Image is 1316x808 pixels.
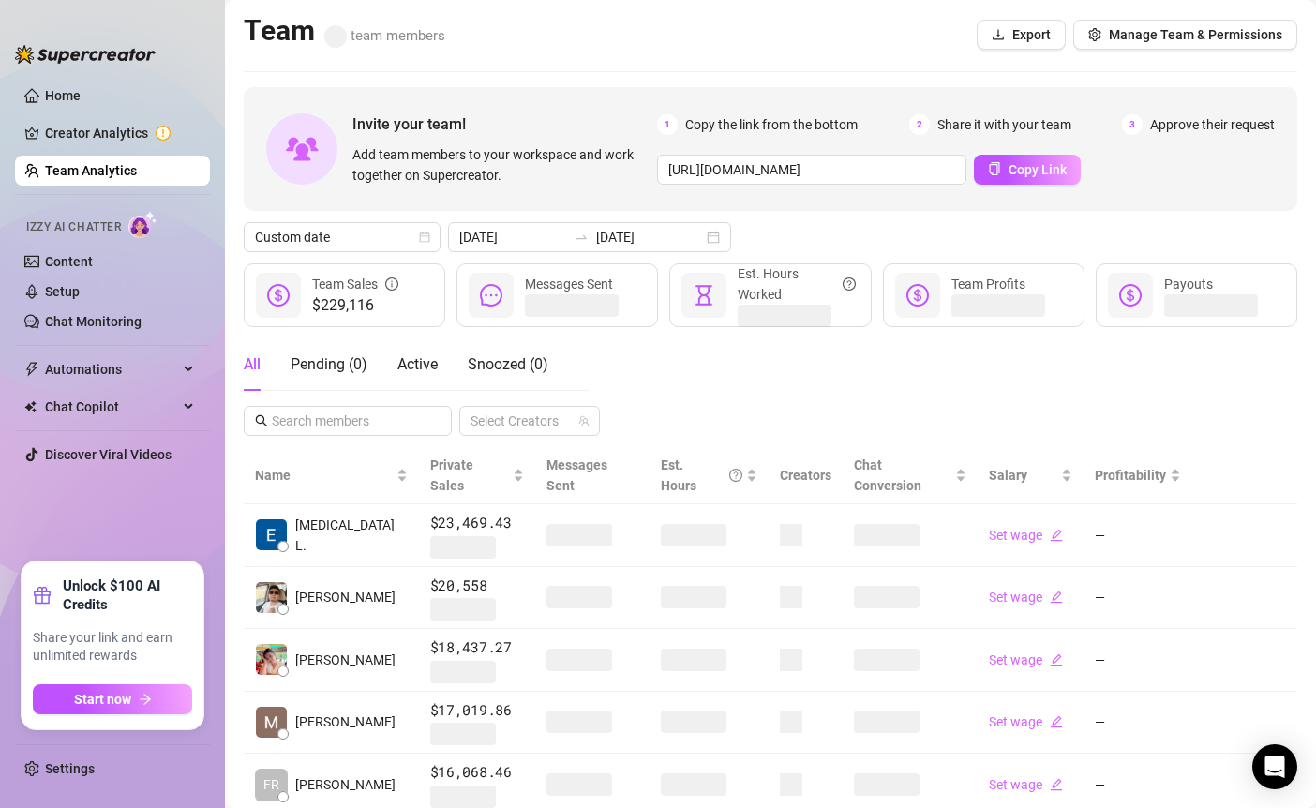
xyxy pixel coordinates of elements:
img: AI Chatter [128,211,157,238]
img: logo-BBDzfeDw.svg [15,45,156,64]
span: Copy Link [1009,162,1067,177]
span: $20,558 [430,575,525,597]
input: Start date [459,227,566,247]
td: — [1084,692,1192,755]
span: Profitability [1095,468,1166,483]
span: $23,469.43 [430,512,525,534]
span: Manage Team & Permissions [1109,27,1282,42]
span: 1 [657,114,678,135]
span: Salary [989,468,1027,483]
a: Set wageedit [989,590,1063,605]
span: team [578,415,590,426]
span: edit [1050,778,1063,791]
td: — [1084,567,1192,630]
span: Share your link and earn unlimited rewards [33,629,192,666]
span: FR [263,774,279,795]
span: [PERSON_NAME] [295,711,396,732]
span: 3 [1122,114,1143,135]
button: Export [977,20,1066,50]
th: Creators [769,447,843,504]
span: team members [324,27,445,44]
a: Home [45,88,81,103]
span: $17,019.86 [430,699,525,722]
span: Active [397,355,438,373]
a: Set wageedit [989,777,1063,792]
span: swap-right [574,230,589,245]
th: Name [244,447,419,504]
a: Content [45,254,93,269]
img: Exon Locsin [256,519,287,550]
div: Open Intercom Messenger [1252,744,1297,789]
span: Snoozed ( 0 ) [468,355,548,373]
span: Chat Copilot [45,392,178,422]
a: Creator Analytics exclamation-circle [45,118,195,148]
span: calendar [419,232,430,243]
span: $16,068.46 [430,761,525,784]
button: Manage Team & Permissions [1073,20,1297,50]
span: Invite your team! [352,112,657,136]
img: Chat Copilot [24,400,37,413]
h2: Team [244,13,445,49]
a: Team Analytics [45,163,137,178]
a: Set wageedit [989,652,1063,667]
a: Set wageedit [989,714,1063,729]
span: edit [1050,653,1063,666]
span: Team Profits [951,277,1025,292]
span: message [480,284,502,307]
button: Start nowarrow-right [33,684,192,714]
span: Export [1012,27,1051,42]
span: Messages Sent [525,277,613,292]
div: Pending ( 0 ) [291,353,367,376]
span: question-circle [729,455,742,496]
span: Approve their request [1150,114,1275,135]
span: Custom date [255,223,429,251]
span: info-circle [385,274,398,294]
span: Izzy AI Chatter [26,218,121,236]
span: Share it with your team [937,114,1071,135]
span: Private Sales [430,457,473,493]
strong: Unlock $100 AI Credits [63,576,192,614]
a: Chat Monitoring [45,314,142,329]
span: edit [1050,529,1063,542]
span: edit [1050,591,1063,604]
img: Mariane Subia [256,707,287,738]
a: Discover Viral Videos [45,447,172,462]
span: thunderbolt [24,362,39,377]
a: Settings [45,761,95,776]
span: Automations [45,354,178,384]
span: search [255,414,268,427]
td: — [1084,629,1192,692]
span: gift [33,586,52,605]
button: Copy Link [974,155,1081,185]
span: [MEDICAL_DATA] L. [295,515,408,556]
span: dollar-circle [906,284,929,307]
a: Set wageedit [989,528,1063,543]
span: [PERSON_NAME] [295,587,396,607]
span: dollar-circle [267,284,290,307]
a: Setup [45,284,80,299]
span: copy [988,162,1001,175]
span: Start now [74,692,131,707]
div: Est. Hours [661,455,742,496]
span: Payouts [1164,277,1213,292]
span: $18,437.27 [430,636,525,659]
span: [PERSON_NAME] [295,774,396,795]
span: question-circle [843,263,856,305]
div: Team Sales [312,274,398,294]
span: Copy the link from the bottom [685,114,858,135]
span: Chat Conversion [854,457,921,493]
span: 2 [909,114,930,135]
input: End date [596,227,703,247]
img: Rick Gino Tarce… [256,582,287,613]
span: edit [1050,715,1063,728]
span: hourglass [693,284,715,307]
span: arrow-right [139,693,152,706]
span: Add team members to your workspace and work together on Supercreator. [352,144,650,186]
span: dollar-circle [1119,284,1142,307]
td: — [1084,504,1192,567]
span: [PERSON_NAME] [295,650,396,670]
span: setting [1088,28,1101,41]
span: download [992,28,1005,41]
span: to [574,230,589,245]
input: Search members [272,411,426,431]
